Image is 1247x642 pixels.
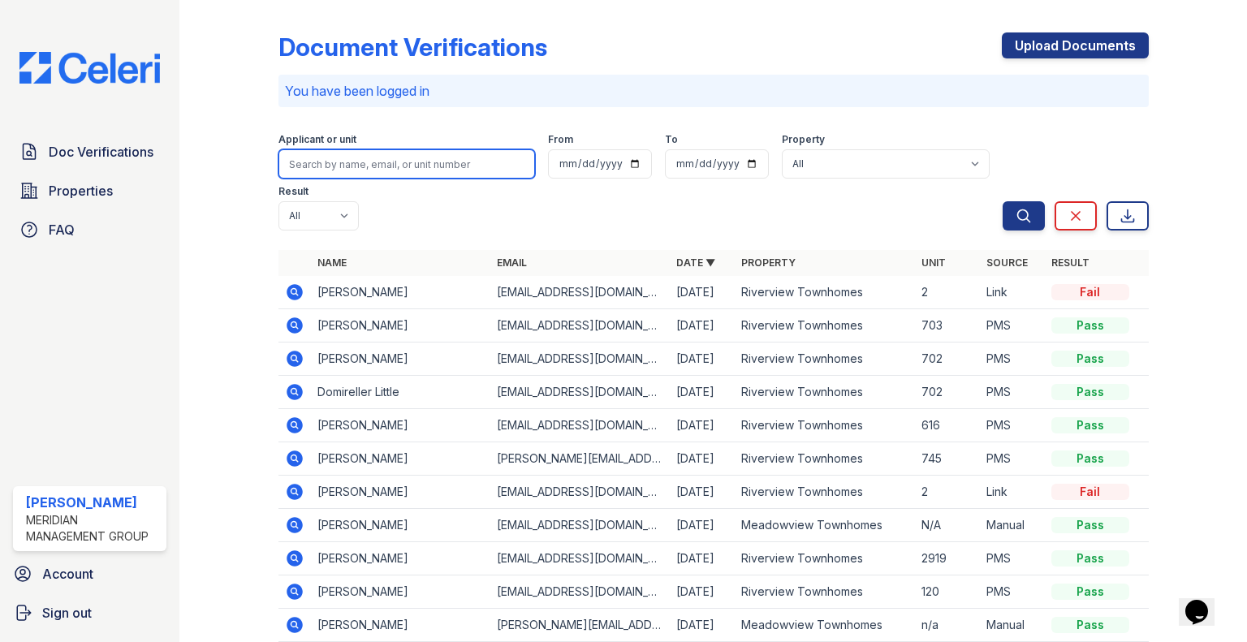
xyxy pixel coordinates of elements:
td: [DATE] [670,476,735,509]
label: Property [782,133,825,146]
td: [EMAIL_ADDRESS][DOMAIN_NAME] [490,575,670,609]
td: PMS [980,575,1045,609]
td: [EMAIL_ADDRESS][DOMAIN_NAME] [490,276,670,309]
td: Domireller Little [311,376,490,409]
td: 616 [915,409,980,442]
span: Sign out [42,603,92,623]
td: [EMAIL_ADDRESS][DOMAIN_NAME] [490,509,670,542]
a: Property [741,256,796,269]
td: [PERSON_NAME] [311,542,490,575]
td: Meadowview Townhomes [735,609,914,642]
td: [PERSON_NAME] [311,476,490,509]
input: Search by name, email, or unit number [278,149,535,179]
td: [DATE] [670,575,735,609]
label: Result [278,185,309,198]
div: [PERSON_NAME] [26,493,160,512]
div: Pass [1051,384,1129,400]
td: 702 [915,376,980,409]
td: 120 [915,575,980,609]
div: Fail [1051,484,1129,500]
td: [PERSON_NAME] [311,343,490,376]
td: Riverview Townhomes [735,542,914,575]
td: 745 [915,442,980,476]
td: n/a [915,609,980,642]
a: Email [497,256,527,269]
label: To [665,133,678,146]
td: [PERSON_NAME] [311,509,490,542]
div: Pass [1051,550,1129,567]
td: 2919 [915,542,980,575]
span: FAQ [49,220,75,239]
td: [DATE] [670,442,735,476]
a: Account [6,558,173,590]
td: [DATE] [670,276,735,309]
td: Meadowview Townhomes [735,509,914,542]
td: [DATE] [670,409,735,442]
td: Link [980,476,1045,509]
td: 703 [915,309,980,343]
td: N/A [915,509,980,542]
td: PMS [980,442,1045,476]
td: PMS [980,309,1045,343]
td: [DATE] [670,309,735,343]
td: Riverview Townhomes [735,343,914,376]
td: Riverview Townhomes [735,575,914,609]
td: 2 [915,476,980,509]
div: Pass [1051,517,1129,533]
div: Pass [1051,584,1129,600]
td: 702 [915,343,980,376]
div: Pass [1051,450,1129,467]
div: Pass [1051,417,1129,433]
td: [EMAIL_ADDRESS][DOMAIN_NAME] [490,476,670,509]
div: Document Verifications [278,32,547,62]
td: Riverview Townhomes [735,376,914,409]
div: Pass [1051,617,1129,633]
td: [PERSON_NAME] [311,276,490,309]
td: PMS [980,409,1045,442]
td: [PERSON_NAME] [311,609,490,642]
td: Manual [980,509,1045,542]
td: [DATE] [670,542,735,575]
div: Fail [1051,284,1129,300]
div: Pass [1051,351,1129,367]
td: PMS [980,343,1045,376]
td: [DATE] [670,343,735,376]
td: [PERSON_NAME][EMAIL_ADDRESS][DOMAIN_NAME] [490,609,670,642]
td: 2 [915,276,980,309]
iframe: chat widget [1179,577,1231,626]
p: You have been logged in [285,81,1142,101]
td: [DATE] [670,376,735,409]
td: [EMAIL_ADDRESS][DOMAIN_NAME] [490,309,670,343]
td: PMS [980,376,1045,409]
td: Link [980,276,1045,309]
td: [PERSON_NAME] [311,409,490,442]
label: Applicant or unit [278,133,356,146]
a: Upload Documents [1002,32,1149,58]
td: Riverview Townhomes [735,476,914,509]
td: [EMAIL_ADDRESS][DOMAIN_NAME] [490,343,670,376]
span: Account [42,564,93,584]
span: Properties [49,181,113,200]
a: Result [1051,256,1090,269]
a: Date ▼ [676,256,715,269]
td: [EMAIL_ADDRESS][DOMAIN_NAME] [490,376,670,409]
td: [EMAIL_ADDRESS][DOMAIN_NAME] [490,409,670,442]
td: Manual [980,609,1045,642]
a: Sign out [6,597,173,629]
td: [DATE] [670,509,735,542]
td: [PERSON_NAME] [311,309,490,343]
td: [PERSON_NAME] [311,575,490,609]
a: Properties [13,175,166,207]
a: Unit [921,256,946,269]
td: Riverview Townhomes [735,442,914,476]
a: FAQ [13,213,166,246]
td: [EMAIL_ADDRESS][DOMAIN_NAME] [490,542,670,575]
div: Meridian Management Group [26,512,160,545]
td: [PERSON_NAME] [311,442,490,476]
td: Riverview Townhomes [735,409,914,442]
a: Source [986,256,1028,269]
div: Pass [1051,317,1129,334]
td: PMS [980,542,1045,575]
td: [PERSON_NAME][EMAIL_ADDRESS][PERSON_NAME][DOMAIN_NAME] [490,442,670,476]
